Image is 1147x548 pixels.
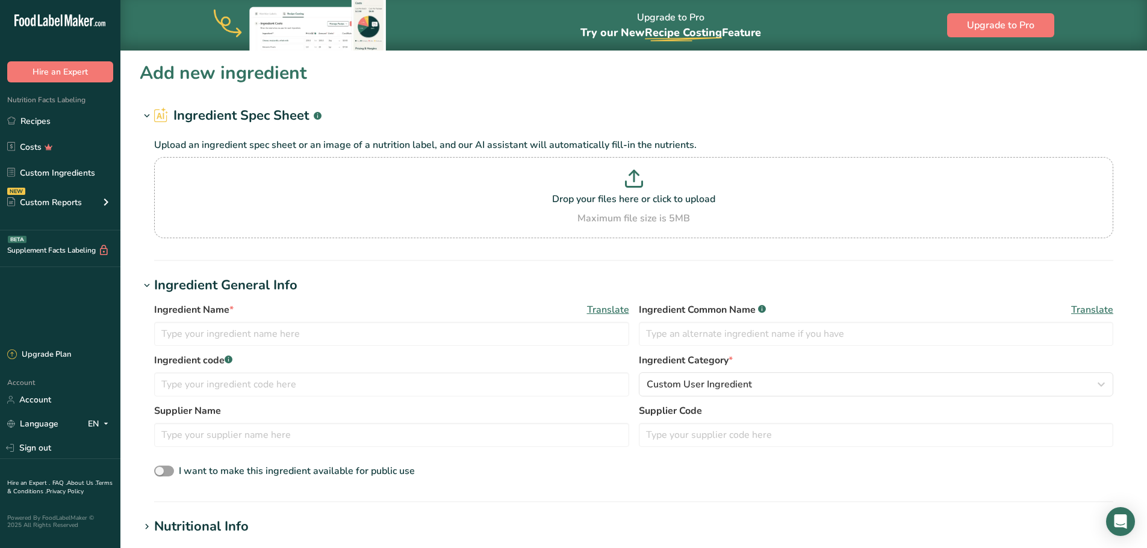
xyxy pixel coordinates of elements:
div: BETA [8,236,26,243]
div: NEW [7,188,25,195]
div: Open Intercom Messenger [1106,507,1135,536]
label: Ingredient Category [639,353,1114,368]
div: Custom Reports [7,196,82,209]
div: EN [88,417,113,431]
span: I want to make this ingredient available for public use [179,464,415,478]
span: Translate [587,303,629,317]
span: Ingredient Common Name [639,303,766,317]
p: Drop your files here or click to upload [157,192,1110,206]
a: Terms & Conditions . [7,479,113,496]
div: Maximum file size is 5MB [157,211,1110,226]
span: Recipe Costing [645,25,722,40]
div: Nutritional Info [154,517,249,537]
a: Privacy Policy [46,487,84,496]
input: Type your supplier name here [154,423,629,447]
label: Supplier Code [639,404,1114,418]
a: About Us . [67,479,96,487]
input: Type your ingredient name here [154,322,629,346]
input: Type your supplier code here [639,423,1114,447]
a: Hire an Expert . [7,479,50,487]
button: Hire an Expert [7,61,113,82]
h1: Add new ingredient [140,60,307,87]
span: Ingredient Name [154,303,234,317]
h2: Ingredient Spec Sheet [154,106,322,126]
span: Upgrade to Pro [967,18,1034,32]
a: FAQ . [52,479,67,487]
label: Ingredient code [154,353,629,368]
label: Supplier Name [154,404,629,418]
a: Language [7,413,58,434]
div: Ingredient General Info [154,276,297,295]
div: Upgrade to Pro [580,1,761,51]
button: Upgrade to Pro [947,13,1054,37]
span: Custom User Ingredient [647,377,752,392]
div: Powered By FoodLabelMaker © 2025 All Rights Reserved [7,514,113,529]
button: Custom User Ingredient [639,372,1114,396]
input: Type an alternate ingredient name if you have [639,322,1114,346]
span: Translate [1071,303,1113,317]
input: Type your ingredient code here [154,372,629,396]
span: Try our New Feature [580,25,761,40]
div: Upgrade Plan [7,349,71,361]
p: Upload an ingredient spec sheet or an image of a nutrition label, and our AI assistant will autom... [154,138,1113,152]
